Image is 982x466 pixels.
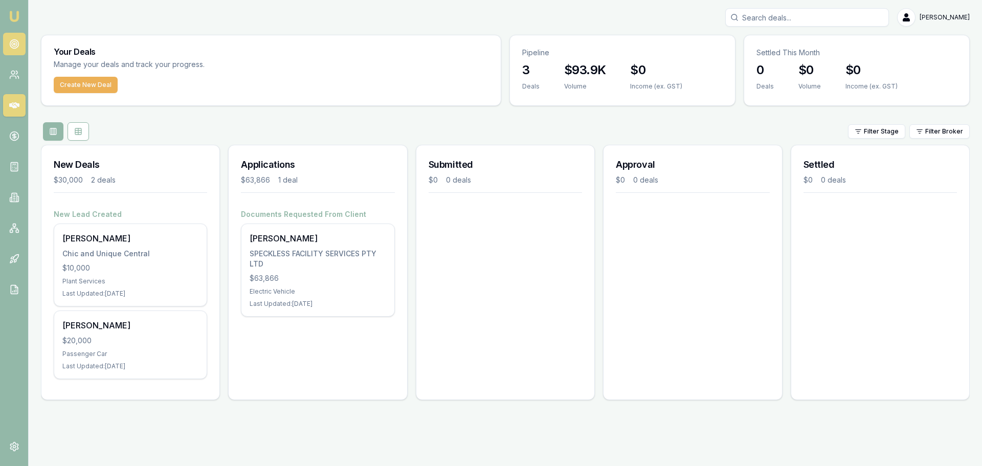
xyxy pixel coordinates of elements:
div: [PERSON_NAME] [250,232,386,245]
div: $63,866 [241,175,270,185]
h3: $0 [798,62,821,78]
div: $63,866 [250,273,386,283]
div: Income (ex. GST) [845,82,898,91]
span: Filter Stage [864,127,899,136]
div: Income (ex. GST) [630,82,682,91]
button: Filter Broker [909,124,970,139]
h3: Approval [616,158,769,172]
span: [PERSON_NAME] [920,13,970,21]
div: 0 deals [446,175,471,185]
div: $10,000 [62,263,198,273]
h3: 3 [522,62,540,78]
div: $0 [804,175,813,185]
h4: New Lead Created [54,209,207,219]
h3: Settled [804,158,957,172]
div: [PERSON_NAME] [62,232,198,245]
div: Last Updated: [DATE] [62,290,198,298]
p: Pipeline [522,48,723,58]
div: Volume [564,82,606,91]
button: Filter Stage [848,124,905,139]
h3: $0 [845,62,898,78]
p: Settled This Month [756,48,957,58]
h3: Applications [241,158,394,172]
h3: $0 [630,62,682,78]
div: [PERSON_NAME] [62,319,198,331]
div: 0 deals [633,175,658,185]
div: Electric Vehicle [250,287,386,296]
div: Chic and Unique Central [62,249,198,259]
h3: New Deals [54,158,207,172]
div: $0 [616,175,625,185]
div: $0 [429,175,438,185]
div: 2 deals [91,175,116,185]
div: Deals [522,82,540,91]
div: $20,000 [62,336,198,346]
div: SPECKLESS FACILITY SERVICES PTY LTD [250,249,386,269]
h4: Documents Requested From Client [241,209,394,219]
input: Search deals [725,8,889,27]
h3: $93.9K [564,62,606,78]
div: Deals [756,82,774,91]
div: Last Updated: [DATE] [250,300,386,308]
div: $30,000 [54,175,83,185]
div: Passenger Car [62,350,198,358]
div: Last Updated: [DATE] [62,362,198,370]
div: 0 deals [821,175,846,185]
div: Plant Services [62,277,198,285]
div: 1 deal [278,175,298,185]
h3: Submitted [429,158,582,172]
span: Filter Broker [925,127,963,136]
h3: 0 [756,62,774,78]
h3: Your Deals [54,48,488,56]
div: Volume [798,82,821,91]
p: Manage your deals and track your progress. [54,59,316,71]
button: Create New Deal [54,77,118,93]
img: emu-icon-u.png [8,10,20,23]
